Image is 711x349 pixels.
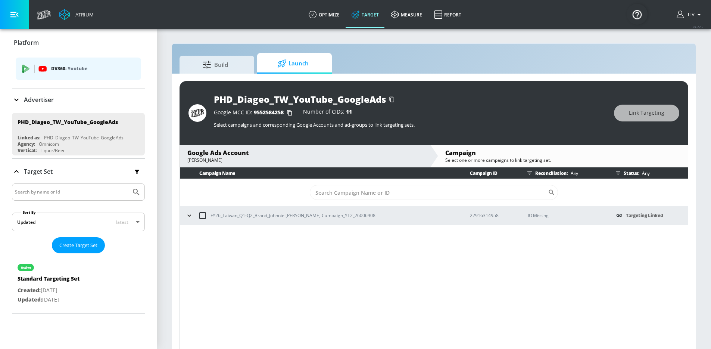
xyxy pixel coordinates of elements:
div: DV360: Youtube [16,58,141,80]
p: [DATE] [18,295,79,305]
p: FY26_Taiwan_Q1-Q2_Brand_Johnnie [PERSON_NAME] Campaign_YT2_26006908 [211,211,375,219]
div: PHD_Diageo_TW_YouTube_GoogleAds [44,135,124,141]
button: Create Target Set [52,237,105,253]
p: Any [568,169,578,177]
div: Campaign [445,149,680,157]
div: Google Ads Account [187,149,422,157]
div: Platform [12,53,145,89]
a: Target [346,1,385,28]
a: Report [428,1,467,28]
p: Select campaigns and corresponding Google Accounts and ad-groups to link targeting sets. [214,121,606,128]
button: Liv [677,10,704,19]
input: Search by name or Id [15,187,128,197]
div: Platform [12,32,145,53]
div: Standard Targeting Set [18,275,79,286]
p: Target Set [24,167,53,176]
p: Platform [14,38,39,47]
div: activeStandard Targeting SetCreated:[DATE]Updated:[DATE] [12,256,145,310]
input: Search Campaign Name or ID [310,185,548,200]
div: Updated [17,219,35,225]
a: Targeting Linked [626,212,663,219]
div: Google MCC ID: [214,109,296,117]
span: Updated: [18,296,42,303]
div: Linked as: [18,135,40,141]
p: DV360: [51,65,135,73]
div: [PERSON_NAME] [187,157,422,163]
span: Launch [265,55,321,72]
a: optimize [303,1,346,28]
span: Build [187,56,244,74]
div: Number of CIDs: [303,109,352,117]
span: Create Target Set [59,241,97,250]
div: Reconciliation: [524,167,604,179]
span: latest [116,219,128,225]
span: 11 [346,108,352,115]
p: [DATE] [18,286,79,295]
span: 9552584258 [254,109,284,116]
span: login as: liv.ho@zefr.com [685,12,695,17]
div: Liquor/Beer [40,147,65,154]
div: Advertiser [12,89,145,110]
th: Campaign ID [458,167,516,179]
label: Sort By [21,210,37,215]
p: Any [639,169,649,177]
p: Advertiser [24,96,54,104]
div: Atrium [72,11,94,18]
div: PHD_Diageo_TW_YouTube_GoogleAds [18,118,118,126]
th: Campaign Name [180,167,458,179]
div: Vertical: [18,147,37,154]
a: Atrium [59,9,94,20]
span: Created: [18,287,41,294]
div: Target Set [12,183,145,313]
p: Youtube [68,65,87,72]
p: IO Missing [528,211,604,220]
div: Select one or more campaigns to link targeting set. [445,157,680,163]
span: v 4.22.2 [693,25,704,29]
div: PHD_Diageo_TW_YouTube_GoogleAdsLinked as:PHD_Diageo_TW_YouTube_GoogleAdsAgency:OmnicomVertical:Li... [12,113,145,155]
div: Agency: [18,141,35,147]
button: Open Resource Center [627,4,648,25]
div: active [21,266,31,269]
div: Omnicom [39,141,59,147]
div: PHD_Diageo_TW_YouTube_GoogleAds [214,93,386,105]
div: Search CID Name or Number [310,185,558,200]
div: Status: [612,167,688,179]
div: Target Set [12,159,145,184]
div: Google Ads Account[PERSON_NAME] [180,145,430,167]
ul: list of platforms [16,55,141,85]
a: measure [385,1,428,28]
nav: list of Target Set [12,253,145,313]
p: 22916314958 [470,211,516,219]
